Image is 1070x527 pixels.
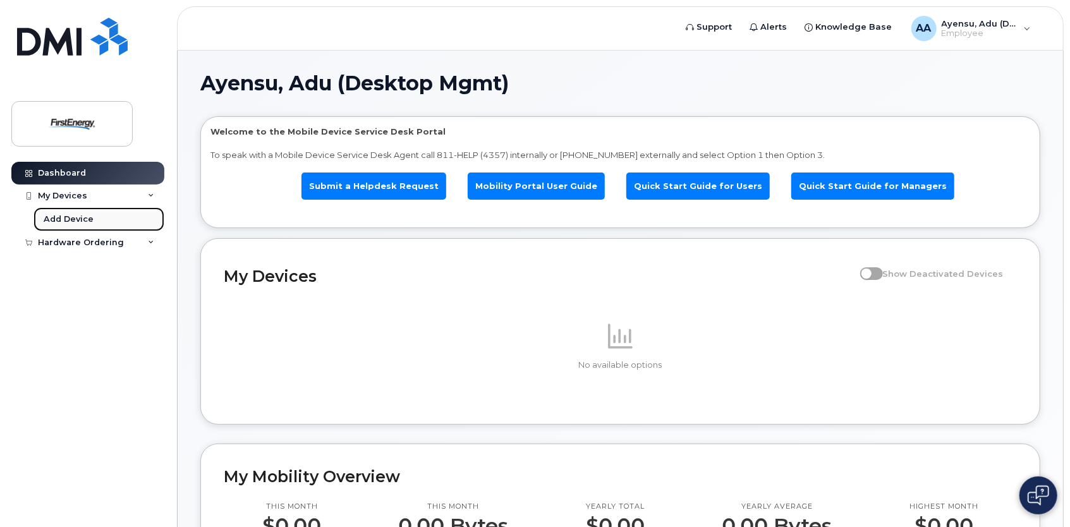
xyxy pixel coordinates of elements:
[399,502,509,512] p: This month
[262,502,321,512] p: This month
[626,173,770,200] a: Quick Start Guide for Users
[909,502,978,512] p: Highest month
[1028,485,1049,506] img: Open chat
[210,149,1030,161] p: To speak with a Mobile Device Service Desk Agent call 811-HELP (4357) internally or [PHONE_NUMBER...
[224,467,1017,486] h2: My Mobility Overview
[224,360,1017,371] p: No available options
[301,173,446,200] a: Submit a Helpdesk Request
[468,173,605,200] a: Mobility Portal User Guide
[722,502,832,512] p: Yearly average
[883,269,1004,279] span: Show Deactivated Devices
[586,502,645,512] p: Yearly total
[210,126,1030,138] p: Welcome to the Mobile Device Service Desk Portal
[224,267,854,286] h2: My Devices
[791,173,954,200] a: Quick Start Guide for Managers
[200,74,509,93] span: Ayensu, Adu (Desktop Mgmt)
[860,262,870,272] input: Show Deactivated Devices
